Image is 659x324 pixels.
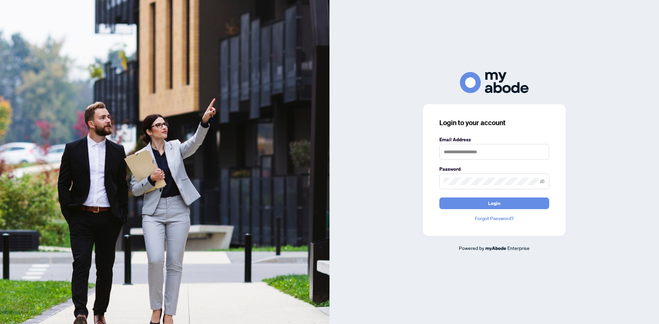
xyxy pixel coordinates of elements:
span: Enterprise [507,245,530,251]
a: myAbode [485,244,506,252]
button: Login [439,197,549,209]
label: Email Address [439,136,549,143]
img: ma-logo [460,72,529,93]
span: eye-invisible [540,179,545,184]
h3: Login to your account [439,118,549,128]
a: Forgot Password? [439,215,549,222]
span: Powered by [459,245,484,251]
span: Login [488,198,500,209]
label: Password [439,165,549,173]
